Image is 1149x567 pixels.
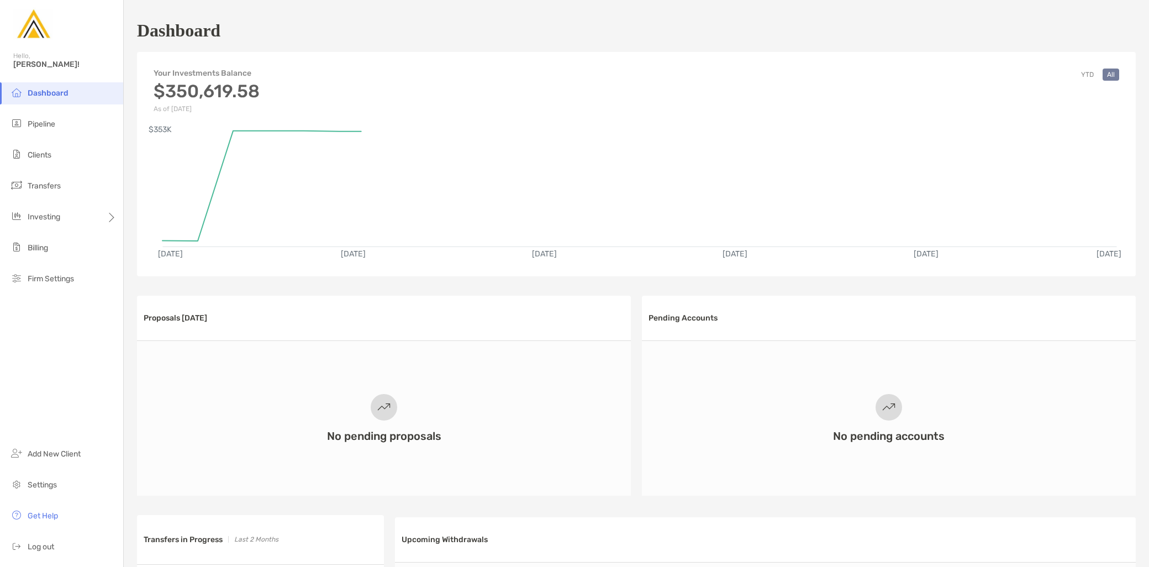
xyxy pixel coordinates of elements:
h3: $350,619.58 [154,81,260,102]
button: YTD [1077,69,1098,81]
text: [DATE] [914,249,939,259]
h3: Upcoming Withdrawals [402,535,488,544]
text: $353K [149,125,172,134]
p: Last 2 Months [234,533,278,547]
button: All [1103,69,1119,81]
h4: Your Investments Balance [154,69,260,78]
span: Investing [28,212,60,222]
h3: Transfers in Progress [144,535,223,544]
span: Firm Settings [28,274,74,283]
span: Dashboard [28,88,68,98]
text: [DATE] [158,249,183,259]
img: billing icon [10,240,23,254]
text: [DATE] [532,249,557,259]
text: [DATE] [341,249,366,259]
span: Get Help [28,511,58,521]
img: dashboard icon [10,86,23,99]
img: transfers icon [10,179,23,192]
h3: No pending proposals [327,429,441,443]
span: Settings [28,480,57,490]
img: logout icon [10,539,23,553]
h1: Dashboard [137,20,220,41]
span: Clients [28,150,51,160]
img: pipeline icon [10,117,23,130]
img: settings icon [10,477,23,491]
span: Log out [28,542,54,552]
img: investing icon [10,209,23,223]
span: Transfers [28,181,61,191]
h3: Pending Accounts [649,313,718,323]
p: As of [DATE] [154,105,260,113]
img: get-help icon [10,508,23,522]
img: firm-settings icon [10,271,23,285]
img: clients icon [10,148,23,161]
h3: No pending accounts [833,429,945,443]
img: add_new_client icon [10,447,23,460]
span: Billing [28,243,48,253]
img: Zoe Logo [13,4,53,44]
span: Pipeline [28,119,55,129]
span: Add New Client [28,449,81,459]
h3: Proposals [DATE] [144,313,207,323]
text: [DATE] [1097,249,1121,259]
text: [DATE] [723,249,747,259]
span: [PERSON_NAME]! [13,60,117,69]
